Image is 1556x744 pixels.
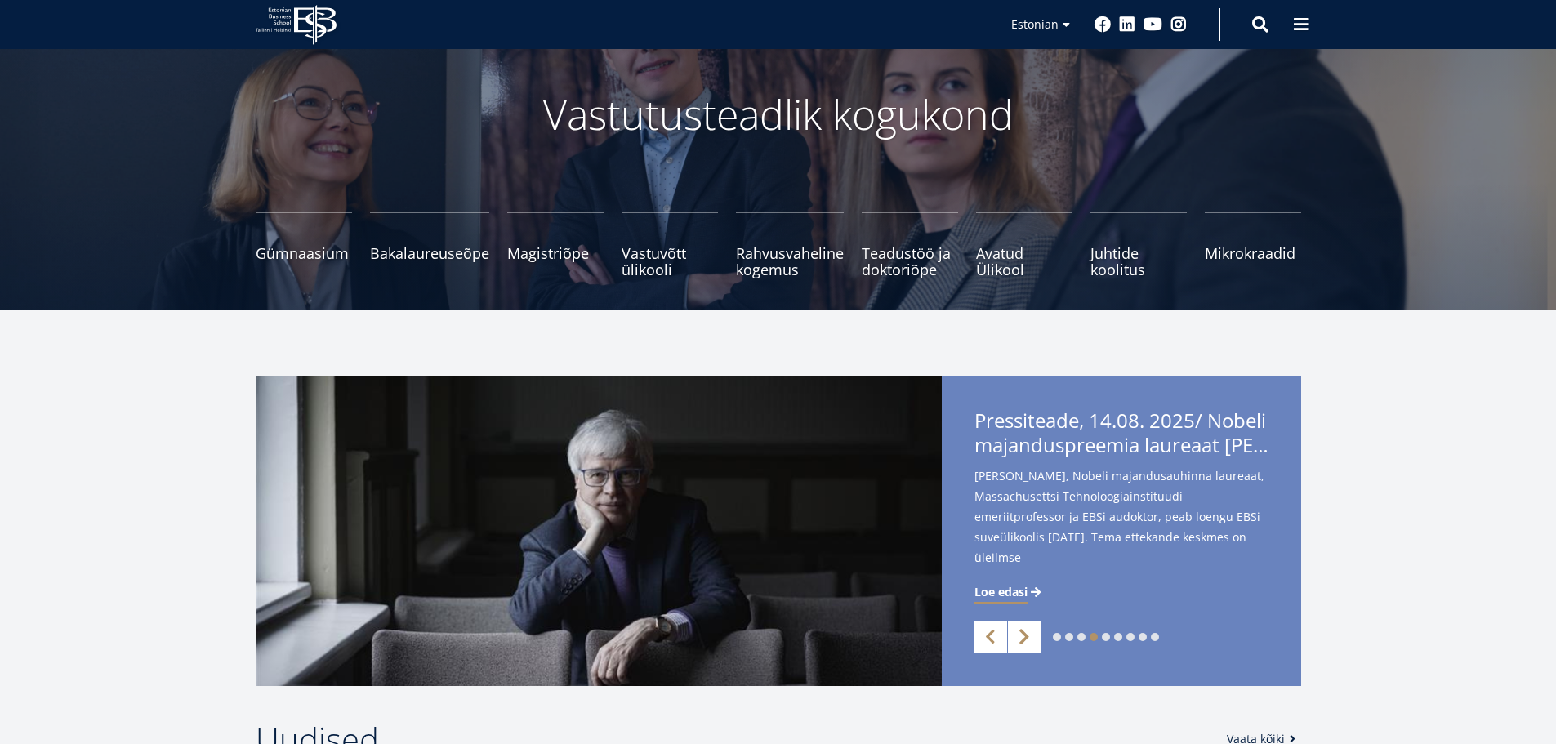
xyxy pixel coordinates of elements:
a: 4 [1090,633,1098,641]
a: 6 [1114,633,1122,641]
a: 8 [1139,633,1147,641]
span: Gümnaasium [256,245,352,261]
a: Gümnaasium [256,212,352,278]
a: 1 [1053,633,1061,641]
p: Vastutusteadlik kogukond [346,90,1211,139]
a: 9 [1151,633,1159,641]
a: Juhtide koolitus [1090,212,1187,278]
span: Magistriõpe [507,245,604,261]
span: majanduspreemia laureaat [PERSON_NAME] esineb EBSi suveülikoolis [974,433,1268,457]
a: 5 [1102,633,1110,641]
a: Teadustöö ja doktoriõpe [862,212,958,278]
a: Magistriõpe [507,212,604,278]
a: Vastuvõtt ülikooli [622,212,718,278]
span: Avatud Ülikool [976,245,1072,278]
a: Mikrokraadid [1205,212,1301,278]
span: [PERSON_NAME], Nobeli majandusauhinna laureaat, Massachusettsi Tehnoloogiainstituudi emeriitprofe... [974,466,1268,594]
a: 2 [1065,633,1073,641]
a: Previous [974,621,1007,653]
span: Loe edasi [974,584,1028,600]
a: 7 [1126,633,1135,641]
a: 3 [1077,633,1086,641]
span: Teadustöö ja doktoriõpe [862,245,958,278]
a: Linkedin [1119,16,1135,33]
a: Youtube [1144,16,1162,33]
span: Mikrokraadid [1205,245,1301,261]
a: Loe edasi [974,584,1044,600]
a: Next [1008,621,1041,653]
span: Rahvusvaheline kogemus [736,245,844,278]
img: a [256,376,942,686]
span: Bakalaureuseõpe [370,245,489,261]
span: Pressiteade, 14.08. 2025/ Nobeli [974,408,1268,462]
a: Rahvusvaheline kogemus [736,212,844,278]
a: Instagram [1170,16,1187,33]
a: Bakalaureuseõpe [370,212,489,278]
a: Facebook [1095,16,1111,33]
span: Juhtide koolitus [1090,245,1187,278]
a: Avatud Ülikool [976,212,1072,278]
span: Vastuvõtt ülikooli [622,245,718,278]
